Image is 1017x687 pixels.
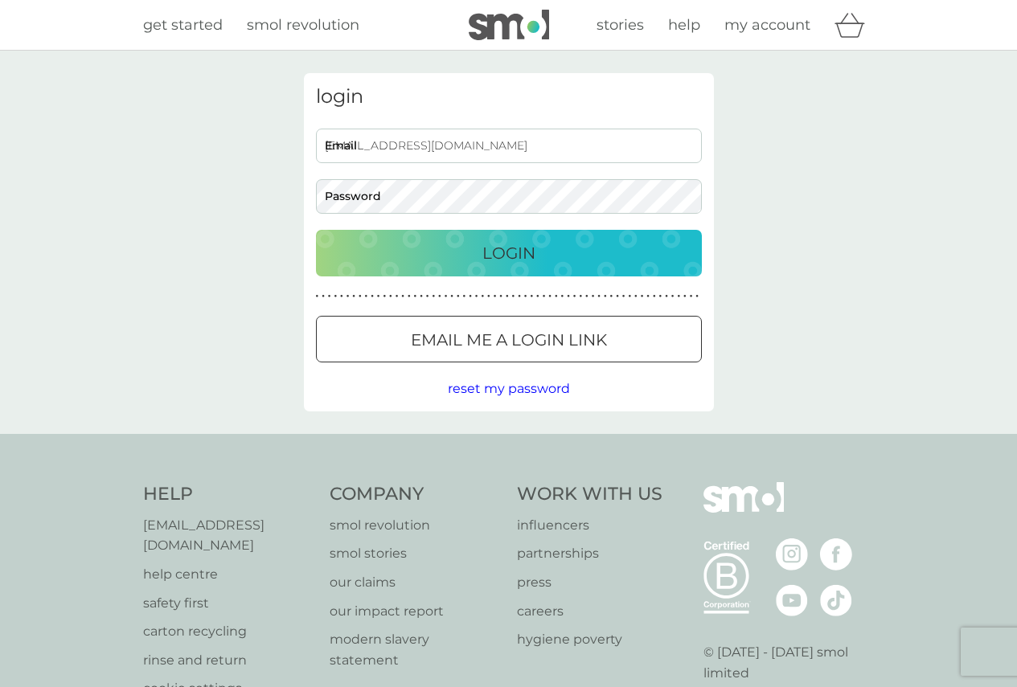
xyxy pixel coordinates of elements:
[396,292,399,301] p: ●
[475,292,478,301] p: ●
[330,572,501,593] a: our claims
[671,292,675,301] p: ●
[420,292,423,301] p: ●
[517,482,662,507] h4: Work With Us
[634,292,638,301] p: ●
[411,327,607,353] p: Email me a login link
[330,601,501,622] p: our impact report
[820,538,852,570] img: visit the smol Facebook page
[573,292,576,301] p: ●
[592,292,595,301] p: ●
[776,538,808,570] img: visit the smol Instagram page
[330,543,501,564] a: smol stories
[517,629,662,650] a: hygiene poverty
[143,16,223,34] span: get started
[347,292,350,301] p: ●
[548,292,552,301] p: ●
[481,292,484,301] p: ●
[401,292,404,301] p: ●
[597,292,601,301] p: ●
[143,515,314,556] a: [EMAIL_ADDRESS][DOMAIN_NAME]
[359,292,362,301] p: ●
[143,14,223,37] a: get started
[703,642,875,683] p: © [DATE] - [DATE] smol limited
[389,292,392,301] p: ●
[585,292,588,301] p: ●
[448,378,570,399] button: reset my password
[543,292,546,301] p: ●
[683,292,687,301] p: ●
[448,381,570,396] span: reset my password
[143,650,314,671] a: rinse and return
[330,515,501,536] a: smol revolution
[463,292,466,301] p: ●
[653,292,656,301] p: ●
[383,292,386,301] p: ●
[616,292,619,301] p: ●
[432,292,435,301] p: ●
[494,292,497,301] p: ●
[143,621,314,642] a: carton recycling
[820,584,852,616] img: visit the smol Tiktok page
[518,292,521,301] p: ●
[469,10,549,40] img: smol
[724,14,810,37] a: my account
[487,292,490,301] p: ●
[517,601,662,622] a: careers
[517,543,662,564] a: partnerships
[445,292,448,301] p: ●
[517,515,662,536] a: influencers
[247,16,359,34] span: smol revolution
[340,292,343,301] p: ●
[247,14,359,37] a: smol revolution
[517,572,662,593] a: press
[371,292,374,301] p: ●
[316,316,702,362] button: Email me a login link
[695,292,699,301] p: ●
[610,292,613,301] p: ●
[524,292,527,301] p: ●
[365,292,368,301] p: ●
[322,292,325,301] p: ●
[143,482,314,507] h4: Help
[668,16,700,34] span: help
[530,292,533,301] p: ●
[622,292,625,301] p: ●
[776,584,808,616] img: visit the smol Youtube page
[835,9,875,41] div: basket
[597,14,644,37] a: stories
[703,482,784,537] img: smol
[665,292,668,301] p: ●
[330,482,501,507] h4: Company
[450,292,453,301] p: ●
[567,292,570,301] p: ●
[143,593,314,614] a: safety first
[438,292,441,301] p: ●
[334,292,337,301] p: ●
[512,292,515,301] p: ●
[555,292,558,301] p: ●
[328,292,331,301] p: ●
[143,564,314,585] a: help centre
[469,292,472,301] p: ●
[482,240,535,266] p: Login
[690,292,693,301] p: ●
[677,292,680,301] p: ●
[330,629,501,670] a: modern slavery statement
[457,292,460,301] p: ●
[316,230,702,276] button: Login
[597,16,644,34] span: stories
[724,16,810,34] span: my account
[536,292,539,301] p: ●
[408,292,411,301] p: ●
[604,292,607,301] p: ●
[646,292,650,301] p: ●
[316,292,319,301] p: ●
